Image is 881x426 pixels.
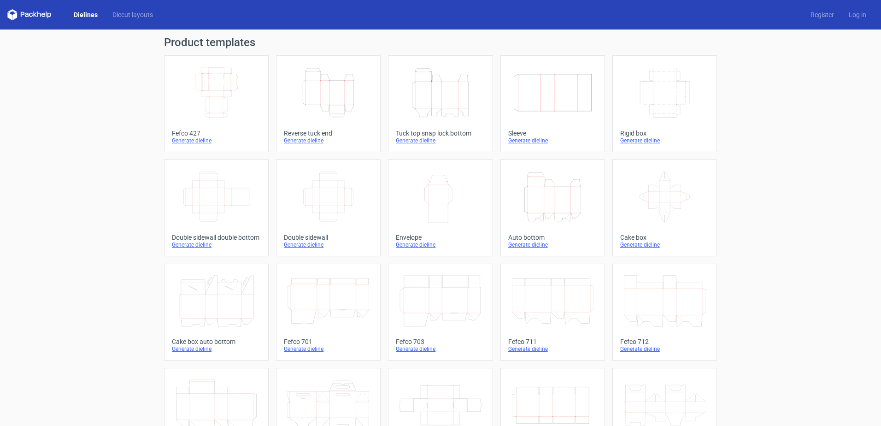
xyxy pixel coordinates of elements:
a: Dielines [66,10,105,19]
a: SleeveGenerate dieline [500,55,605,152]
div: Generate dieline [284,137,373,144]
a: Auto bottomGenerate dieline [500,160,605,256]
a: Cake boxGenerate dieline [612,160,717,256]
div: Tuck top snap lock bottom [396,130,485,137]
a: Fefco 427Generate dieline [164,55,269,152]
a: Fefco 712Generate dieline [612,264,717,361]
div: Generate dieline [396,345,485,353]
div: Generate dieline [620,345,709,353]
div: Cake box [620,234,709,241]
div: Generate dieline [396,241,485,248]
div: Sleeve [508,130,597,137]
div: Cake box auto bottom [172,338,261,345]
div: Fefco 427 [172,130,261,137]
a: Double sidewall double bottomGenerate dieline [164,160,269,256]
a: Fefco 701Generate dieline [276,264,381,361]
a: Diecut layouts [105,10,160,19]
div: Generate dieline [284,345,373,353]
div: Generate dieline [508,345,597,353]
div: Rigid box [620,130,709,137]
div: Double sidewall double bottom [172,234,261,241]
div: Generate dieline [172,241,261,248]
div: Generate dieline [284,241,373,248]
a: Double sidewallGenerate dieline [276,160,381,256]
a: Rigid boxGenerate dieline [612,55,717,152]
h1: Product templates [164,37,717,48]
a: Log in [841,10,874,19]
div: Generate dieline [508,137,597,144]
div: Generate dieline [620,241,709,248]
div: Envelope [396,234,485,241]
a: Fefco 703Generate dieline [388,264,493,361]
div: Fefco 711 [508,338,597,345]
div: Fefco 703 [396,338,485,345]
div: Generate dieline [172,345,261,353]
div: Double sidewall [284,234,373,241]
a: EnvelopeGenerate dieline [388,160,493,256]
div: Reverse tuck end [284,130,373,137]
div: Generate dieline [620,137,709,144]
a: Register [803,10,841,19]
div: Fefco 701 [284,338,373,345]
a: Reverse tuck endGenerate dieline [276,55,381,152]
a: Fefco 711Generate dieline [500,264,605,361]
a: Cake box auto bottomGenerate dieline [164,264,269,361]
div: Fefco 712 [620,338,709,345]
div: Auto bottom [508,234,597,241]
div: Generate dieline [172,137,261,144]
a: Tuck top snap lock bottomGenerate dieline [388,55,493,152]
div: Generate dieline [396,137,485,144]
div: Generate dieline [508,241,597,248]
